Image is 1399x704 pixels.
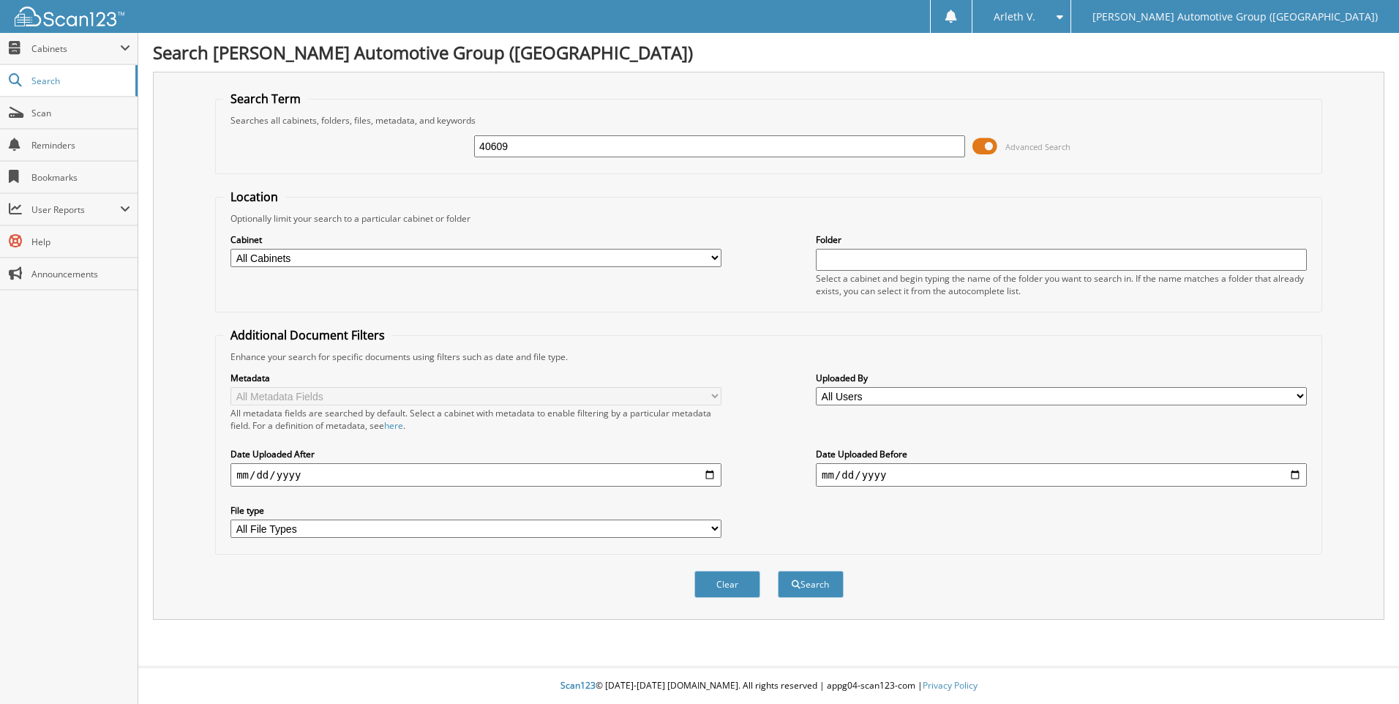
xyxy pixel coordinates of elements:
[31,107,130,119] span: Scan
[1092,12,1378,21] span: [PERSON_NAME] Automotive Group ([GEOGRAPHIC_DATA])
[384,419,403,432] a: here
[816,448,1307,460] label: Date Uploaded Before
[230,463,721,487] input: start
[230,407,721,432] div: All metadata fields are searched by default. Select a cabinet with metadata to enable filtering b...
[223,91,308,107] legend: Search Term
[138,668,1399,704] div: © [DATE]-[DATE] [DOMAIN_NAME]. All rights reserved | appg04-scan123-com |
[230,233,721,246] label: Cabinet
[31,139,130,151] span: Reminders
[778,571,844,598] button: Search
[1326,634,1399,704] iframe: Chat Widget
[816,272,1307,297] div: Select a cabinet and begin typing the name of the folder you want to search in. If the name match...
[15,7,124,26] img: scan123-logo-white.svg
[230,448,721,460] label: Date Uploaded After
[816,372,1307,384] label: Uploaded By
[31,268,130,280] span: Announcements
[31,75,128,87] span: Search
[230,504,721,517] label: File type
[223,212,1314,225] div: Optionally limit your search to a particular cabinet or folder
[153,40,1384,64] h1: Search [PERSON_NAME] Automotive Group ([GEOGRAPHIC_DATA])
[31,236,130,248] span: Help
[223,327,392,343] legend: Additional Document Filters
[560,679,596,692] span: Scan123
[816,233,1307,246] label: Folder
[1005,141,1070,152] span: Advanced Search
[223,114,1314,127] div: Searches all cabinets, folders, files, metadata, and keywords
[923,679,978,692] a: Privacy Policy
[31,42,120,55] span: Cabinets
[994,12,1035,21] span: Arleth V.
[31,203,120,216] span: User Reports
[694,571,760,598] button: Clear
[223,189,285,205] legend: Location
[230,372,721,384] label: Metadata
[31,171,130,184] span: Bookmarks
[816,463,1307,487] input: end
[223,351,1314,363] div: Enhance your search for specific documents using filters such as date and file type.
